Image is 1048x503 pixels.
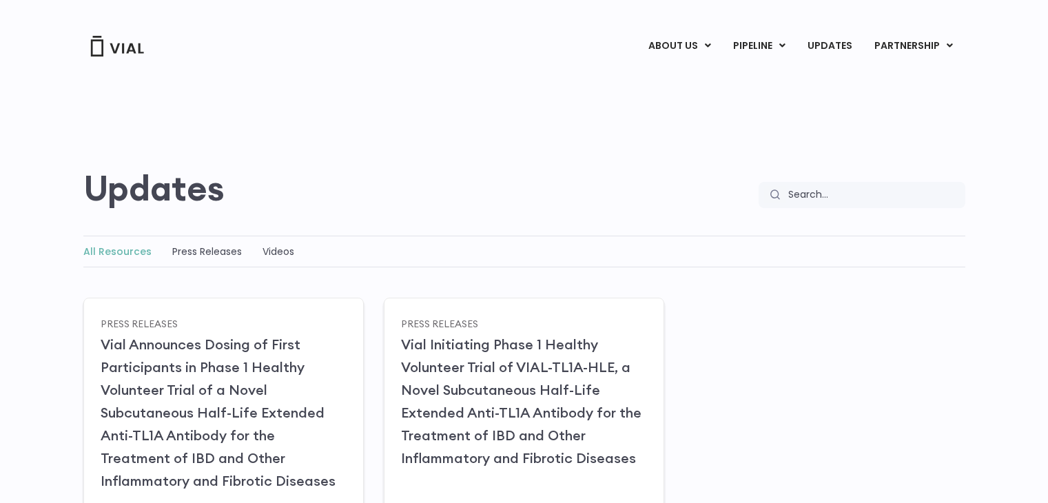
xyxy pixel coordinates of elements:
h2: Updates [83,168,225,208]
img: Vial Logo [90,36,145,57]
a: PARTNERSHIPMenu Toggle [863,34,964,58]
a: ABOUT USMenu Toggle [637,34,721,58]
input: Search... [780,182,965,208]
a: Press Releases [101,317,178,329]
a: Videos [263,245,294,258]
a: Press Releases [172,245,242,258]
a: All Resources [83,245,152,258]
a: Press Releases [401,317,478,329]
a: Vial Announces Dosing of First Participants in Phase 1 Healthy Volunteer Trial of a Novel Subcuta... [101,336,336,489]
a: PIPELINEMenu Toggle [722,34,796,58]
a: UPDATES [797,34,863,58]
a: Vial Initiating Phase 1 Healthy Volunteer Trial of VIAL-TL1A-HLE, a Novel Subcutaneous Half-Life ... [401,336,641,466]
